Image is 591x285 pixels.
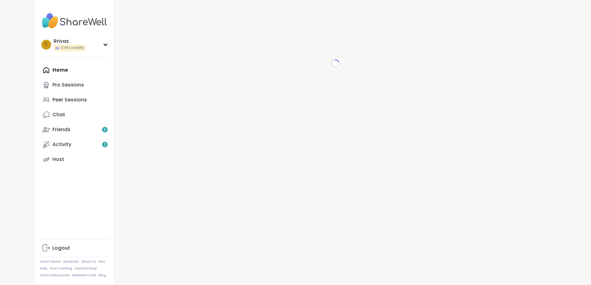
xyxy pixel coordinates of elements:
[40,10,109,32] img: ShareWell Nav Logo
[104,142,106,147] span: 2
[40,152,109,167] a: Host
[40,273,70,278] a: Safety Resources
[52,141,71,148] div: Activity
[99,273,106,278] a: Blog
[40,241,109,256] a: Logout
[40,122,109,137] a: Friends2
[40,260,61,264] a: How It Works
[99,260,105,264] a: FAQ
[52,82,84,88] div: Pro Sessions
[61,45,84,51] span: 0 Pro credits
[72,273,96,278] a: Redeem Code
[54,38,85,45] div: Rrivas
[52,126,70,133] div: Friends
[52,245,70,252] div: Logout
[52,96,87,103] div: Peer Sessions
[45,41,48,49] span: R
[104,127,106,132] span: 2
[81,260,96,264] a: About Us
[40,266,47,271] a: Help
[40,137,109,152] a: Activity2
[63,260,79,264] a: Referrals
[40,92,109,107] a: Peer Sessions
[52,111,65,118] div: Chat
[50,266,72,271] a: Host Training
[52,156,64,163] div: Host
[75,266,97,271] a: Safety Policy
[40,78,109,92] a: Pro Sessions
[40,107,109,122] a: Chat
